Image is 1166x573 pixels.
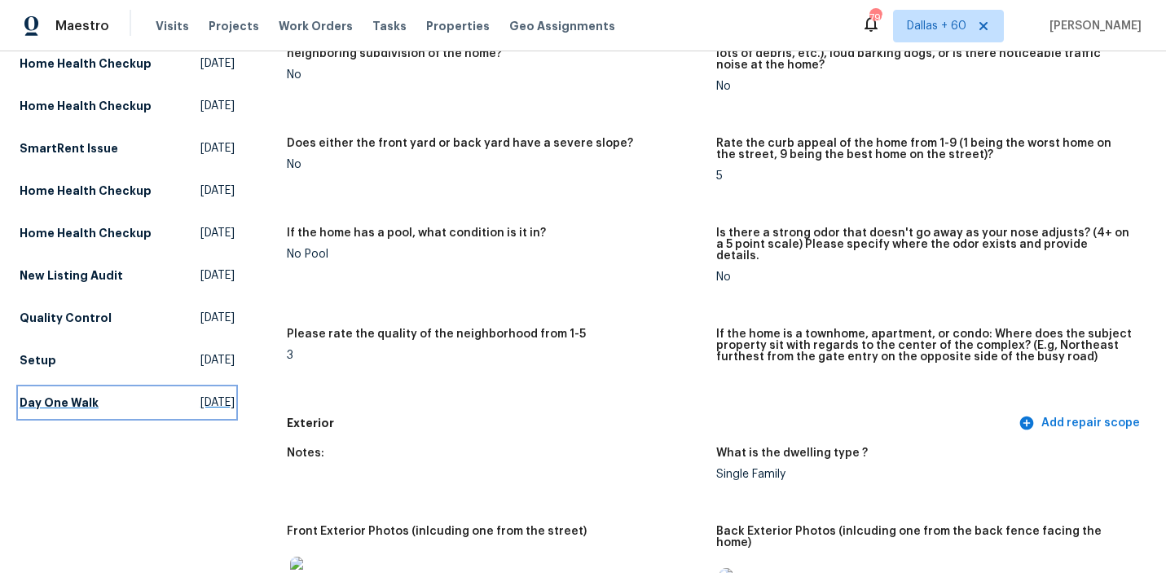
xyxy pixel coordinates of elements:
span: [DATE] [200,394,235,411]
h5: Day One Walk [20,394,99,411]
span: Properties [426,18,490,34]
h5: SmartRent Issue [20,140,118,156]
a: Home Health Checkup[DATE] [20,218,235,248]
div: No [287,69,704,81]
a: Home Health Checkup[DATE] [20,49,235,78]
div: No Pool [287,249,704,260]
span: [DATE] [200,140,235,156]
span: [PERSON_NAME] [1043,18,1142,34]
h5: Quality Control [20,310,112,326]
span: [DATE] [200,310,235,326]
a: Day One Walk[DATE] [20,388,235,417]
span: [DATE] [200,98,235,114]
h5: Please rate the quality of the neighborhood from 1-5 [287,328,586,340]
h5: Back Exterior Photos (inlcuding one from the back fence facing the home) [716,526,1133,549]
h5: Did you notice any neighbors who haven't kept up with their homes (ex. lots of debris, etc.), lou... [716,37,1133,71]
span: Visits [156,18,189,34]
span: [DATE] [200,183,235,199]
h5: Rate the curb appeal of the home from 1-9 (1 being the worst home on the street, 9 being the best... [716,138,1133,161]
h5: New Listing Audit [20,267,123,284]
div: 3 [287,350,704,361]
h5: Front Exterior Photos (inlcuding one from the street) [287,526,587,537]
div: No [716,81,1133,92]
span: Work Orders [279,18,353,34]
span: [DATE] [200,352,235,368]
span: Geo Assignments [509,18,615,34]
a: Home Health Checkup[DATE] [20,176,235,205]
h5: Notes: [287,447,324,459]
span: [DATE] [200,55,235,72]
a: New Listing Audit[DATE] [20,261,235,290]
h5: Home Health Checkup [20,225,152,241]
span: Dallas + 60 [907,18,966,34]
a: Setup[DATE] [20,346,235,375]
span: [DATE] [200,267,235,284]
a: Home Health Checkup[DATE] [20,91,235,121]
h5: Is there a strong odor that doesn't go away as your nose adjusts? (4+ on a 5 point scale) Please ... [716,227,1133,262]
h5: Setup [20,352,56,368]
div: No [716,271,1133,283]
a: Quality Control[DATE] [20,303,235,333]
h5: Does either the front yard or back yard have a severe slope? [287,138,633,149]
div: 790 [869,10,881,26]
h5: If the home has a pool, what condition is it in? [287,227,546,239]
a: SmartRent Issue[DATE] [20,134,235,163]
h5: Home Health Checkup [20,183,152,199]
h5: If the home is a townhome, apartment, or condo: Where does the subject property sit with regards ... [716,328,1133,363]
h5: What is the dwelling type ? [716,447,868,459]
span: Projects [209,18,259,34]
div: No [287,159,704,170]
div: Single Family [716,469,1133,480]
h5: Exterior [287,415,1015,432]
h5: Home Health Checkup [20,98,152,114]
span: Add repair scope [1022,413,1140,434]
div: 5 [716,170,1133,182]
h5: Home Health Checkup [20,55,152,72]
span: Tasks [372,20,407,32]
span: [DATE] [200,225,235,241]
span: Maestro [55,18,109,34]
button: Add repair scope [1015,408,1146,439]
